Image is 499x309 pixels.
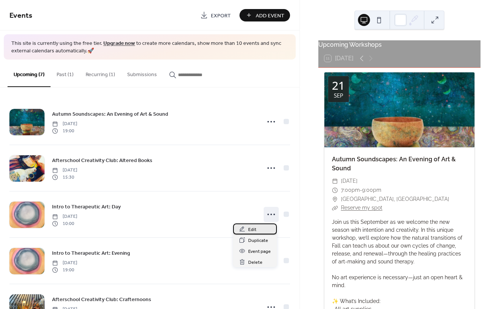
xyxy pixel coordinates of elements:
span: Delete [248,259,263,266]
span: Edit [248,226,256,234]
div: ​ [332,177,338,186]
div: ​ [332,186,338,195]
span: 10:00 [52,220,77,227]
span: Autumn Soundscapes: An Evening of Art & Sound [52,110,168,118]
span: 19:00 [52,127,77,134]
button: Recurring (1) [80,60,121,86]
a: Upgrade now [103,38,135,49]
span: Export [211,12,231,20]
span: 9:00pm [362,186,381,195]
span: Afterschool Creativity Club: Crafternoons [52,296,151,304]
span: [DATE] [52,260,77,266]
div: ​ [332,203,338,213]
button: Add Event [240,9,290,21]
a: Autumn Soundscapes: An Evening of Art & Sound [52,110,168,118]
div: Upcoming Workshops [318,40,481,49]
div: ​ [332,195,338,204]
div: 21 [332,80,345,91]
span: 7:00pm [341,186,360,195]
span: Add Event [256,12,284,20]
span: Event page [248,248,271,255]
div: Sep [334,93,343,98]
a: Intro to Therapeutic Art: Day [52,202,121,211]
span: Afterschool Creativity Club: Altered Books [52,157,152,165]
span: - [360,186,362,195]
span: [GEOGRAPHIC_DATA], [GEOGRAPHIC_DATA] [341,195,449,204]
span: 15:30 [52,174,77,181]
a: Export [195,9,236,21]
a: Afterschool Creativity Club: Crafternoons [52,295,151,304]
button: Submissions [121,60,163,86]
button: Upcoming (7) [8,60,51,87]
a: Intro to Therapeutic Art: Evening [52,249,130,257]
a: Reserve my spot [341,205,382,211]
span: This site is currently using the free tier. to create more calendars, show more than 10 events an... [11,40,288,55]
span: [DATE] [341,177,358,186]
span: Duplicate [248,237,268,245]
span: [DATE] [52,167,77,174]
span: Events [9,8,32,23]
span: 19:00 [52,266,77,273]
span: [DATE] [52,213,77,220]
a: Afterschool Creativity Club: Altered Books [52,156,152,165]
button: Past (1) [51,60,80,86]
a: Autumn Soundscapes: An Evening of Art & Sound [332,156,456,172]
span: Intro to Therapeutic Art: Evening [52,249,130,257]
span: [DATE] [52,121,77,127]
